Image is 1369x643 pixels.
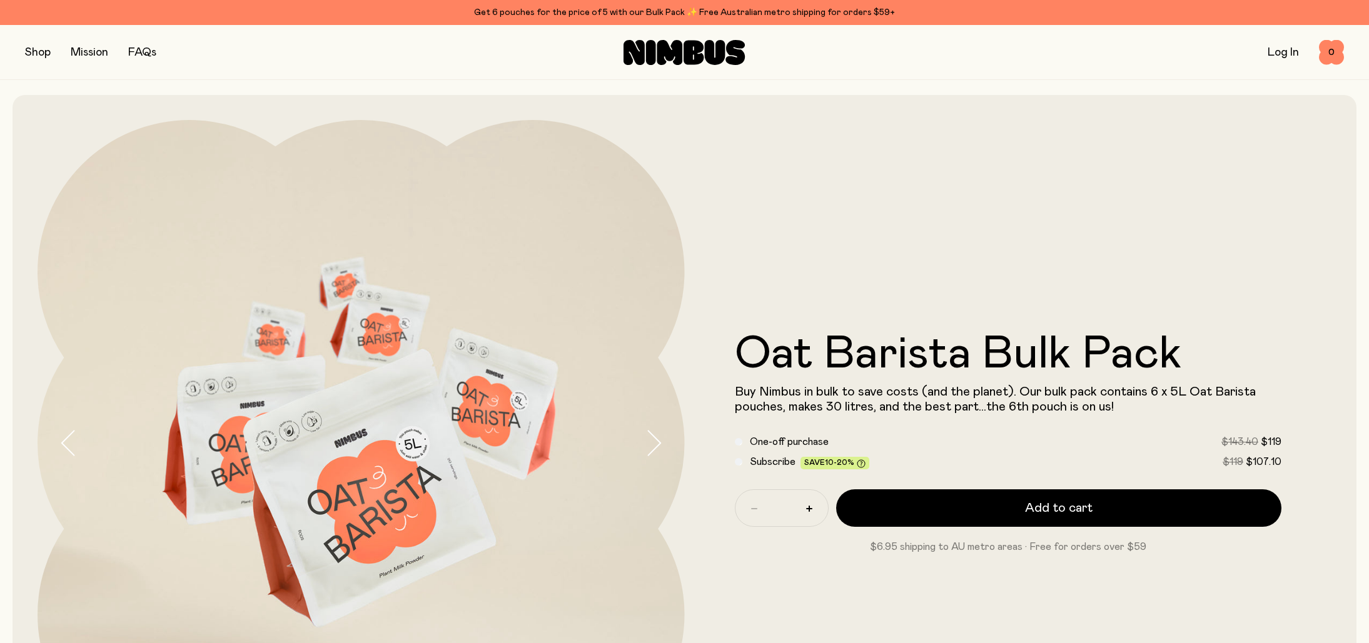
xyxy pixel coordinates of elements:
[71,47,108,58] a: Mission
[1319,40,1344,65] button: 0
[836,489,1282,527] button: Add to cart
[1025,499,1093,517] span: Add to cart
[1223,457,1243,467] span: $119
[128,47,156,58] a: FAQs
[1246,457,1281,467] span: $107.10
[1221,437,1258,447] span: $143.40
[1268,47,1299,58] a: Log In
[735,332,1282,377] h1: Oat Barista Bulk Pack
[750,437,829,447] span: One-off purchase
[1261,437,1281,447] span: $119
[735,386,1256,413] span: Buy Nimbus in bulk to save costs (and the planet). Our bulk pack contains 6 x 5L Oat Barista pouc...
[735,539,1282,554] p: $6.95 shipping to AU metro areas · Free for orders over $59
[825,459,854,466] span: 10-20%
[750,457,796,467] span: Subscribe
[25,5,1344,20] div: Get 6 pouches for the price of 5 with our Bulk Pack ✨ Free Australian metro shipping for orders $59+
[804,459,866,468] span: Save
